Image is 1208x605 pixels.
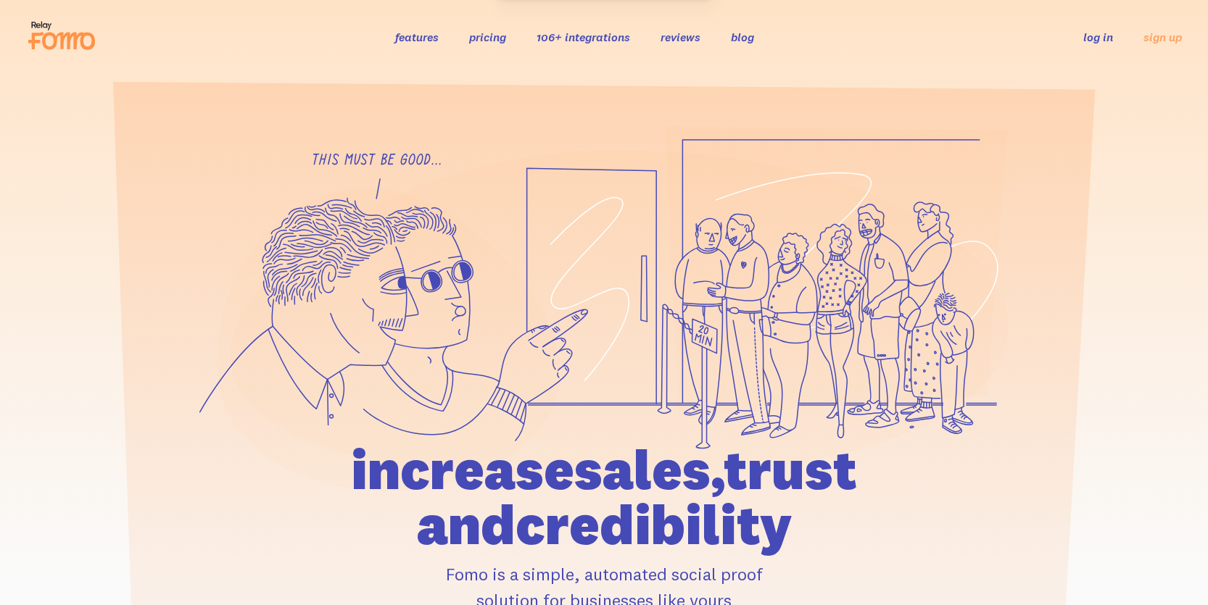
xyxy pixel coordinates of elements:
h1: increase sales, trust and credibility [268,442,940,552]
a: 106+ integrations [537,30,630,44]
a: pricing [469,30,506,44]
a: blog [731,30,754,44]
a: reviews [661,30,700,44]
a: sign up [1143,30,1182,45]
a: log in [1083,30,1113,44]
a: features [395,30,439,44]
